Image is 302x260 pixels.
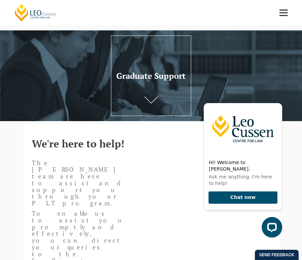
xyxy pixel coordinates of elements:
[32,138,271,149] h2: We're here to help!
[32,160,125,207] p: The [PERSON_NAME] team are here to assist and support you through your PLT program.
[198,97,285,243] iframe: LiveChat chat widget
[14,3,57,22] a: [PERSON_NAME] Centre for Law
[115,71,187,80] h1: Graduate Support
